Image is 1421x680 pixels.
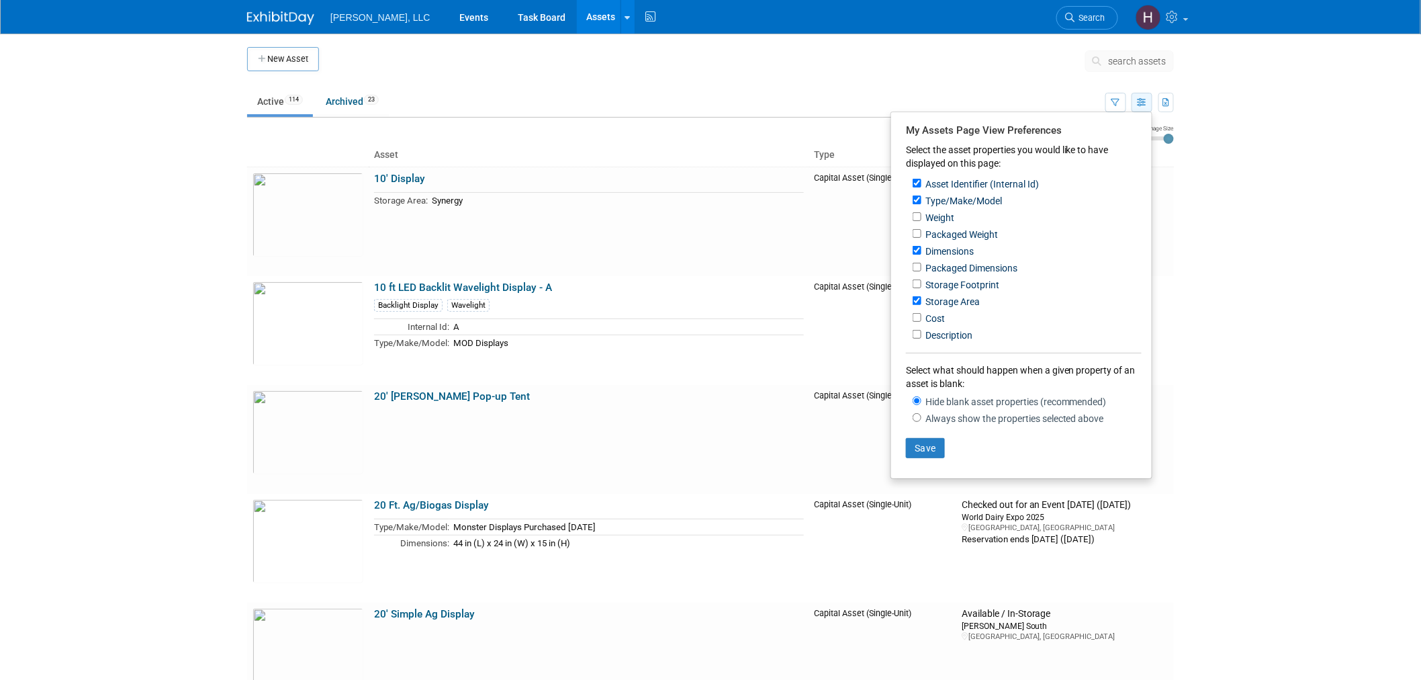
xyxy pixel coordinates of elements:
[962,608,1168,620] div: Available / In-Storage
[923,278,999,292] label: Storage Footprint
[374,535,449,550] td: Dimensions:
[962,620,1168,632] div: [PERSON_NAME] South
[449,319,804,335] td: A
[809,494,956,603] td: Capital Asset (Single-Unit)
[923,245,974,258] label: Dimensions
[923,194,1002,208] label: Type/Make/Model
[1109,56,1166,67] span: search assets
[247,47,319,71] button: New Asset
[374,173,425,185] a: 10' Display
[1136,5,1161,30] img: Hannah Mulholland
[1085,50,1174,72] button: search assets
[809,144,956,167] th: Type
[1146,124,1174,132] div: Image Size
[906,353,1142,425] div: Select what should happen when a given property of an asset is blank:
[923,261,1017,275] label: Packaged Dimensions
[906,143,1142,174] div: Select the asset properties you would like to have displayed on this page:
[809,385,956,494] td: Capital Asset (Single-Unit)
[247,11,314,25] img: ExhibitDay
[374,282,552,294] a: 10 ft LED Backlit Wavelight Display - A
[1056,6,1118,30] a: Search
[923,395,1107,409] label: Hide blank asset properties (recommended)
[906,120,1142,138] div: My Assets Page View Preferences
[449,519,804,536] td: Monster Displays Purchased [DATE]
[449,335,804,350] td: MOD Displays
[453,538,570,548] span: 44 in (L) x 24 in (W) x 15 in (H)
[923,228,998,241] label: Packaged Weight
[364,95,379,105] span: 23
[374,519,449,536] td: Type/Make/Model:
[809,276,956,385] td: Capital Asset (Single-Unit)
[374,499,489,511] a: 20 Ft. Ag/Biogas Display
[962,533,1168,546] div: Reservation ends [DATE] ([DATE])
[1074,13,1105,23] span: Search
[316,89,389,114] a: Archived23
[923,329,972,342] label: Description
[923,211,954,224] label: Weight
[374,299,443,312] div: Backlight Display
[374,390,530,402] a: 20' [PERSON_NAME] Pop-up Tent
[428,193,804,208] td: Synergy
[447,299,490,312] div: Wavelight
[285,95,303,105] span: 114
[923,312,945,325] label: Cost
[962,523,1168,533] div: [GEOGRAPHIC_DATA], [GEOGRAPHIC_DATA]
[906,438,945,458] button: Save
[962,511,1168,523] div: World Dairy Expo 2025
[962,499,1168,511] div: Checked out for an Event [DATE] ([DATE])
[374,196,428,206] span: Storage Area:
[923,177,1039,191] label: Asset Identifier (Internal Id)
[330,12,430,23] span: [PERSON_NAME], LLC
[809,167,956,276] td: Capital Asset (Single-Unit)
[923,295,980,308] label: Storage Area
[374,319,449,335] td: Internal Id:
[374,608,475,620] a: 20' Simple Ag Display
[247,89,313,114] a: Active114
[374,335,449,350] td: Type/Make/Model:
[369,144,809,167] th: Asset
[962,632,1168,642] div: [GEOGRAPHIC_DATA], [GEOGRAPHIC_DATA]
[923,413,1104,424] label: Always show the properties selected above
